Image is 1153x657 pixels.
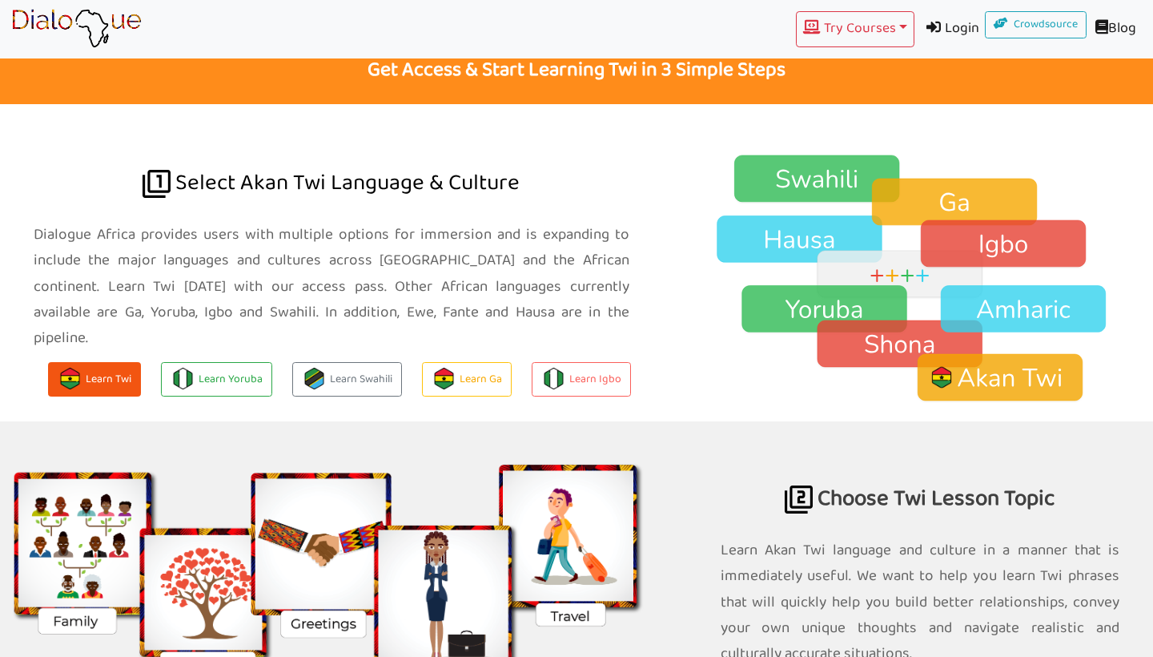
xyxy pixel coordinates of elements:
button: Try Courses [796,11,914,47]
h2: Choose Twi Lesson Topic [721,421,1120,530]
img: flag-nigeria.710e75b6.png [543,368,564,389]
img: learn African language platform app [11,9,142,49]
a: Login [914,11,985,47]
img: flag-ghana.106b55d9.png [59,368,81,389]
button: Learn Twi [48,362,141,397]
img: flag-tanzania.fe228584.png [303,368,325,389]
img: flag-ghana.106b55d9.png [433,368,455,389]
img: flag-nigeria.710e75b6.png [172,368,194,389]
a: Learn Yoruba [161,362,272,397]
p: Dialogue Africa provides users with multiple options for immersion and is expanding to include th... [34,222,629,351]
a: Learn Ga [422,362,512,397]
h2: Select Akan Twi Language & Culture [34,104,629,214]
img: africa language for business travel [785,486,813,514]
a: Learn Swahili [292,362,402,397]
a: Crowdsource [985,11,1087,38]
a: Learn Igbo [532,362,631,397]
img: african language dialogue [143,170,171,198]
a: Blog [1087,11,1142,47]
